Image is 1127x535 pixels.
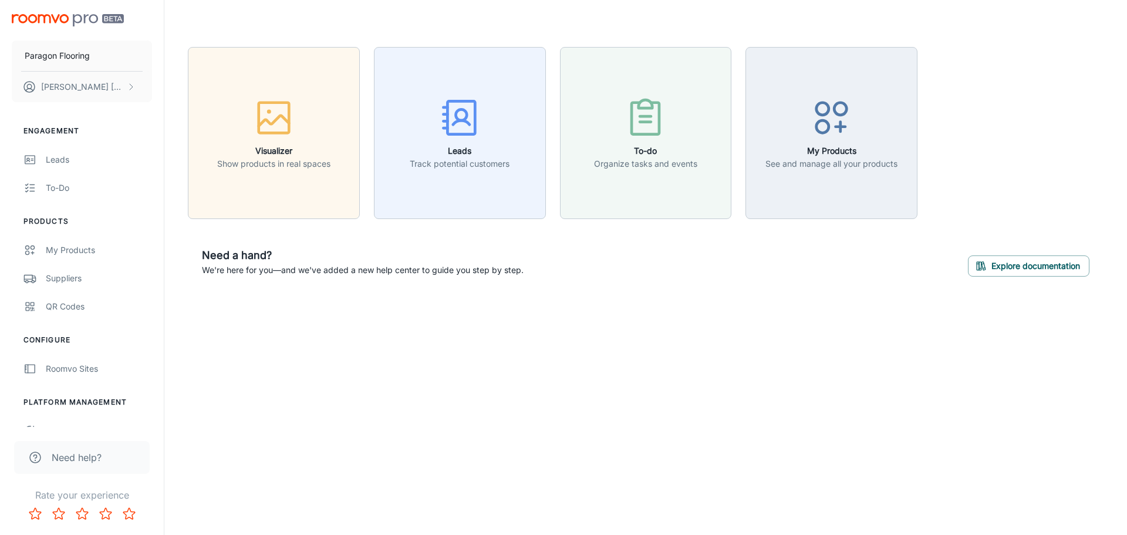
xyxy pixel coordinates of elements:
[202,264,524,277] p: We're here for you—and we've added a new help center to guide you step by step.
[217,144,330,157] h6: Visualizer
[410,157,509,170] p: Track potential customers
[745,47,917,219] button: My ProductsSee and manage all your products
[765,144,897,157] h6: My Products
[765,157,897,170] p: See and manage all your products
[12,72,152,102] button: [PERSON_NAME] [PERSON_NAME]
[217,157,330,170] p: Show products in real spaces
[560,47,732,219] button: To-doOrganize tasks and events
[12,41,152,71] button: Paragon Flooring
[594,144,697,157] h6: To-do
[46,272,152,285] div: Suppliers
[410,144,509,157] h6: Leads
[560,126,732,138] a: To-doOrganize tasks and events
[202,247,524,264] h6: Need a hand?
[968,255,1089,277] button: Explore documentation
[25,49,90,62] p: Paragon Flooring
[594,157,697,170] p: Organize tasks and events
[41,80,124,93] p: [PERSON_NAME] [PERSON_NAME]
[12,14,124,26] img: Roomvo PRO Beta
[46,181,152,194] div: To-do
[374,126,546,138] a: LeadsTrack potential customers
[374,47,546,219] button: LeadsTrack potential customers
[188,47,360,219] button: VisualizerShow products in real spaces
[46,153,152,166] div: Leads
[46,244,152,257] div: My Products
[968,259,1089,271] a: Explore documentation
[745,126,917,138] a: My ProductsSee and manage all your products
[46,300,152,313] div: QR Codes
